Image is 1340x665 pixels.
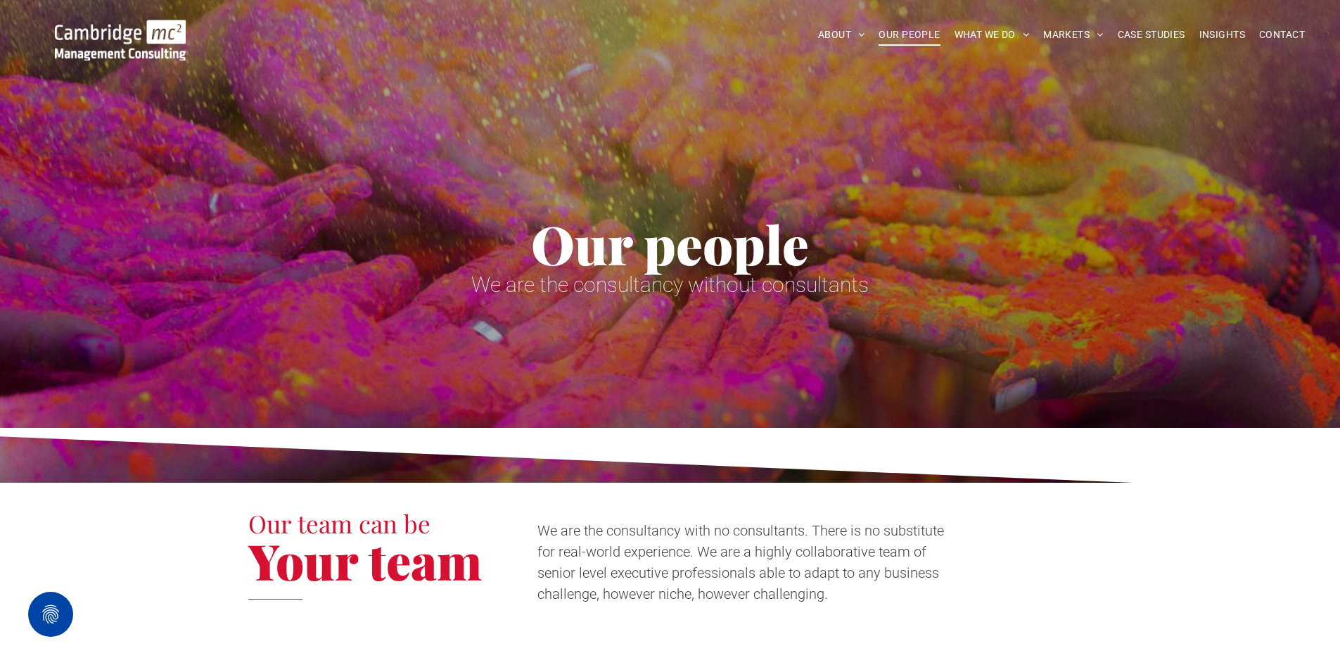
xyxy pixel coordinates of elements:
[1252,24,1312,46] a: CONTACT
[1111,24,1192,46] a: CASE STUDIES
[1192,24,1252,46] a: INSIGHTS
[531,208,809,279] span: Our people
[55,22,186,37] a: Your Business Transformed | Cambridge Management Consulting
[1036,24,1110,46] a: MARKETS
[471,272,869,297] span: We are the consultancy without consultants
[947,24,1037,46] a: WHAT WE DO
[537,522,944,602] span: We are the consultancy with no consultants. There is no substitute for real-world experience. We ...
[248,527,482,593] span: Your team
[248,507,430,540] span: Our team can be
[811,24,872,46] a: ABOUT
[872,24,947,46] a: OUR PEOPLE
[55,20,186,61] img: Go to Homepage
